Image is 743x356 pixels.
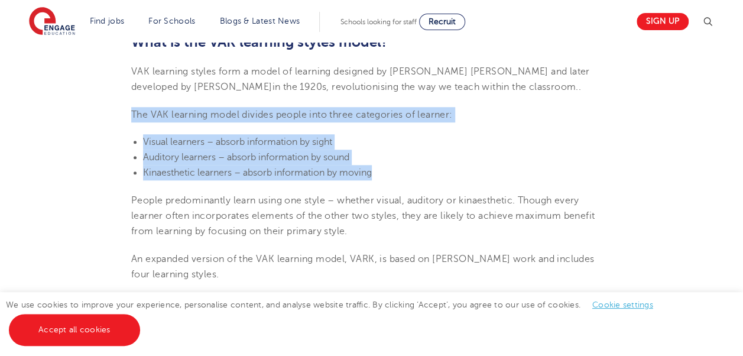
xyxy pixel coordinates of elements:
a: Recruit [419,14,465,30]
img: Engage Education [29,7,75,37]
a: Cookie settings [592,300,653,309]
span: The VAK learning model divides people into three categories of learner: [131,109,452,120]
span: in the 1920s, revolutionising the way we teach within the classroom. [272,82,578,92]
span: Schools looking for staff [340,18,417,26]
a: Find jobs [90,17,125,25]
a: Blogs & Latest News [220,17,300,25]
span: Visual learners – absorb information by sight [143,137,332,147]
span: VAK learning styles form a model of learning designed by [PERSON_NAME] [PERSON_NAME] and later de... [131,66,590,92]
a: Sign up [637,13,689,30]
a: Accept all cookies [9,314,140,346]
a: For Schools [148,17,195,25]
span: An expanded version of the VAK learning model, VARK, is based on [PERSON_NAME] work and includes ... [131,254,594,280]
span: Recruit [429,17,456,26]
span: Kinaesthetic learners – absorb information by moving [143,167,372,178]
span: People predominantly learn using one style – whether visual, auditory or kinaesthetic. Though eve... [131,195,595,237]
span: Auditory learners – absorb information by sound [143,152,349,163]
span: We use cookies to improve your experience, personalise content, and analyse website traffic. By c... [6,300,665,334]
